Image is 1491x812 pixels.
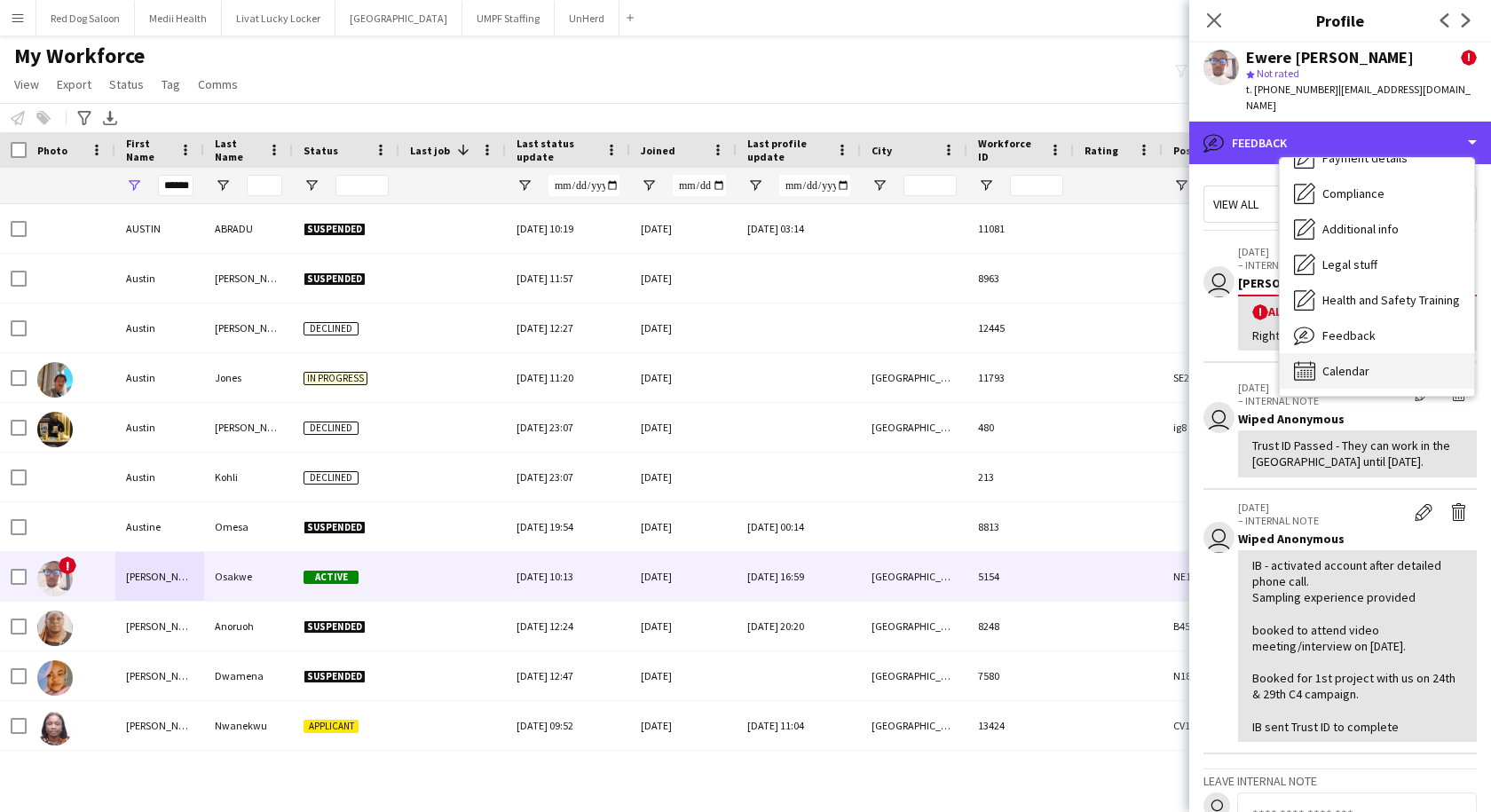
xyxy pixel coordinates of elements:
[967,602,1074,650] div: 8248
[1322,256,1377,272] span: Legal stuff
[872,144,892,157] span: City
[204,254,293,303] div: [PERSON_NAME]
[304,720,359,733] span: Applicant
[50,73,99,96] a: Export
[135,1,222,35] button: Medii Health
[861,403,967,452] div: [GEOGRAPHIC_DATA]
[1252,304,1463,320] div: Alert
[204,751,293,800] div: Fabien
[1163,353,1269,402] div: SE21 8NS
[673,175,726,196] input: Joined Filter Input
[204,403,293,452] div: [PERSON_NAME]
[903,175,957,196] input: City Filter Input
[215,137,261,163] span: Last Name
[115,552,204,601] div: [PERSON_NAME]
[967,701,1074,750] div: 13424
[115,651,204,700] div: [PERSON_NAME]
[506,453,630,501] div: [DATE] 23:07
[1238,531,1477,547] div: Wiped Anonymous
[1322,185,1384,201] span: Compliance
[1461,50,1477,66] span: !
[967,304,1074,352] div: 12445
[967,453,1074,501] div: 213
[115,353,204,402] div: Austin
[861,552,967,601] div: [GEOGRAPHIC_DATA]
[204,453,293,501] div: Kohli
[158,175,193,196] input: First Name Filter Input
[978,137,1042,163] span: Workforce ID
[1246,83,1338,96] span: t. [PHONE_NUMBER]
[517,137,598,163] span: Last status update
[222,1,335,35] button: Livat Lucky Locker
[1203,773,1477,789] h3: Leave internal note
[304,471,359,485] span: Declined
[641,144,675,157] span: Joined
[967,403,1074,452] div: 480
[1238,275,1477,291] div: [PERSON_NAME]
[1280,247,1474,282] div: Legal stuff
[1322,221,1399,237] span: Additional info
[204,304,293,352] div: [PERSON_NAME]
[630,751,737,800] div: [DATE]
[1252,557,1463,735] div: IB - activated account after detailed phone call. Sampling experience provided booked to attend v...
[204,353,293,402] div: Jones
[304,521,366,534] span: Suspended
[1085,144,1118,157] span: Rating
[304,272,366,286] span: Suspended
[630,651,737,700] div: [DATE]
[115,602,204,650] div: [PERSON_NAME]
[1010,175,1063,196] input: Workforce ID Filter Input
[462,1,555,35] button: UMPF Staffing
[1238,245,1406,258] p: [DATE]
[1280,140,1474,176] div: Payment details
[1238,394,1406,407] p: – INTERNAL NOTE
[204,204,293,253] div: ABRADU
[1252,304,1268,320] span: !
[99,107,121,129] app-action-btn: Export XLSX
[1322,363,1369,379] span: Calendar
[37,660,73,696] img: Faustina Dwamena
[1246,83,1471,112] span: | [EMAIL_ADDRESS][DOMAIN_NAME]
[1280,353,1474,389] div: Calendar
[1163,701,1269,750] div: CV1
[872,177,887,193] button: Open Filter Menu
[630,403,737,452] div: [DATE]
[191,73,245,96] a: Comms
[967,552,1074,601] div: 5154
[126,177,142,193] button: Open Filter Menu
[967,502,1074,551] div: 8813
[1280,211,1474,247] div: Additional info
[978,177,994,193] button: Open Filter Menu
[630,701,737,750] div: [DATE]
[861,651,967,700] div: [GEOGRAPHIC_DATA]
[1280,282,1474,318] div: Health and Safety Training
[304,144,338,157] span: Status
[37,362,73,398] img: Austin Jones
[247,175,282,196] input: Last Name Filter Input
[555,1,619,35] button: UnHerd
[747,177,763,193] button: Open Filter Menu
[1213,196,1258,212] span: View all
[37,611,73,646] img: Faustina Anoruoh
[506,204,630,253] div: [DATE] 10:19
[162,76,180,92] span: Tag
[737,602,861,650] div: [DATE] 20:20
[517,177,532,193] button: Open Filter Menu
[630,304,737,352] div: [DATE]
[304,620,366,634] span: Suspended
[967,651,1074,700] div: 7580
[1238,411,1477,427] div: Wiped Anonymous
[215,177,231,193] button: Open Filter Menu
[115,751,204,800] div: Faustine
[1163,403,1269,452] div: ig8 9ss
[1163,602,1269,650] div: B45 9RR
[36,1,135,35] button: Red Dog Saloon
[115,403,204,452] div: Austin
[779,175,850,196] input: Last profile update Filter Input
[1189,9,1491,32] h3: Profile
[506,602,630,650] div: [DATE] 12:24
[630,204,737,253] div: [DATE]
[1246,50,1414,66] div: Ewere [PERSON_NAME]
[506,353,630,402] div: [DATE] 11:20
[630,502,737,551] div: [DATE]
